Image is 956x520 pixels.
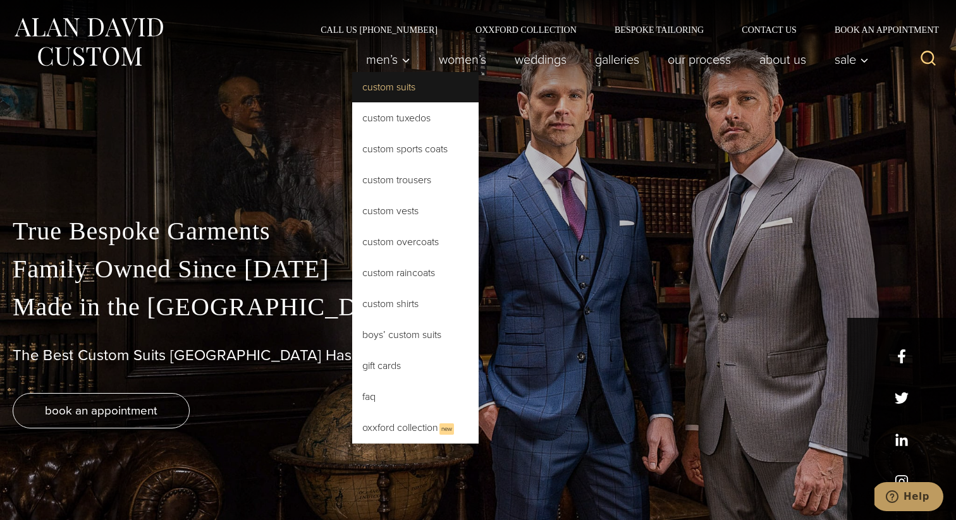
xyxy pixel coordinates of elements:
[352,320,479,350] a: Boys’ Custom Suits
[352,165,479,195] a: Custom Trousers
[654,47,745,72] a: Our Process
[302,25,943,34] nav: Secondary Navigation
[352,258,479,288] a: Custom Raincoats
[723,25,816,34] a: Contact Us
[457,25,596,34] a: Oxxford Collection
[352,134,479,164] a: Custom Sports Coats
[13,346,943,365] h1: The Best Custom Suits [GEOGRAPHIC_DATA] Has to Offer
[302,25,457,34] a: Call Us [PHONE_NUMBER]
[352,47,425,72] button: Men’s sub menu toggle
[501,47,581,72] a: weddings
[352,382,479,412] a: FAQ
[352,47,876,72] nav: Primary Navigation
[913,44,943,75] button: View Search Form
[816,25,943,34] a: Book an Appointment
[352,227,479,257] a: Custom Overcoats
[45,401,157,420] span: book an appointment
[745,47,821,72] a: About Us
[581,47,654,72] a: Galleries
[352,103,479,133] a: Custom Tuxedos
[352,413,479,444] a: Oxxford CollectionNew
[352,289,479,319] a: Custom Shirts
[821,47,876,72] button: Sale sub menu toggle
[13,14,164,70] img: Alan David Custom
[596,25,723,34] a: Bespoke Tailoring
[425,47,501,72] a: Women’s
[13,212,943,326] p: True Bespoke Garments Family Owned Since [DATE] Made in the [GEOGRAPHIC_DATA]
[439,423,454,435] span: New
[352,72,479,102] a: Custom Suits
[874,482,943,514] iframe: Opens a widget where you can chat to one of our agents
[13,393,190,428] a: book an appointment
[352,351,479,381] a: Gift Cards
[352,196,479,226] a: Custom Vests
